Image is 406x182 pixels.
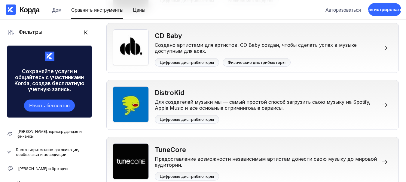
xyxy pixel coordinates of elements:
[155,156,377,168] font: Предоставление возможности независимым артистам донести свою музыку до мировой аудитории.
[228,60,285,65] font: Физические дистрибьюторы
[160,117,214,122] font: Цифровые дистрибьюторы
[155,32,182,40] font: CD Baby
[24,100,75,112] button: Начать бесплатно
[52,7,62,13] font: Дом
[155,99,371,111] font: Для создателей музыки мы — самый простой способ загрузить свою музыку на Spotify, Apple Music и в...
[29,103,69,109] font: Начать бесплатно
[133,7,145,13] font: Цены
[7,125,92,143] a: [PERSON_NAME], юриспруденция и финансы
[325,7,361,13] font: Авторизоваться
[160,174,214,179] font: Цифровые дистрибьюторы
[19,29,42,35] font: Фильтры
[155,89,184,97] font: DistroKid
[155,42,357,54] font: Создано артистами для артистов. CD Baby создан, чтобы сделать успех в музыке доступным для всех.
[7,143,92,161] a: Благотворительные организации, сообщества и ассоциации
[7,161,92,176] a: [PERSON_NAME] и брендинг
[18,166,69,171] font: [PERSON_NAME] и брендинг
[113,143,149,179] img: TuneCore
[106,80,399,130] a: DistroKidDistroKidДля создателей музыки мы — самый простой способ загрузить свою музыку на Spotif...
[20,5,39,14] font: Корда
[155,146,186,154] font: TuneCore
[113,86,149,122] img: DistroKid
[106,23,399,73] a: CD BabyCD BabyСоздано артистами для артистов. CD Baby создан, чтобы сделать успех в музыке доступ...
[16,147,79,157] font: Благотворительные организации, сообщества и ассоциации
[113,29,149,65] img: CD Baby
[71,7,124,13] font: Сравнить инструменты
[14,68,84,92] font: Сохраняйте услуги и общайтесь с участниками Korda, создав бесплатную учетную запись.
[368,3,401,16] a: Зарегистрироваться
[160,60,214,65] font: Цифровые дистрибьюторы
[17,129,81,139] font: [PERSON_NAME], юриспруденция и финансы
